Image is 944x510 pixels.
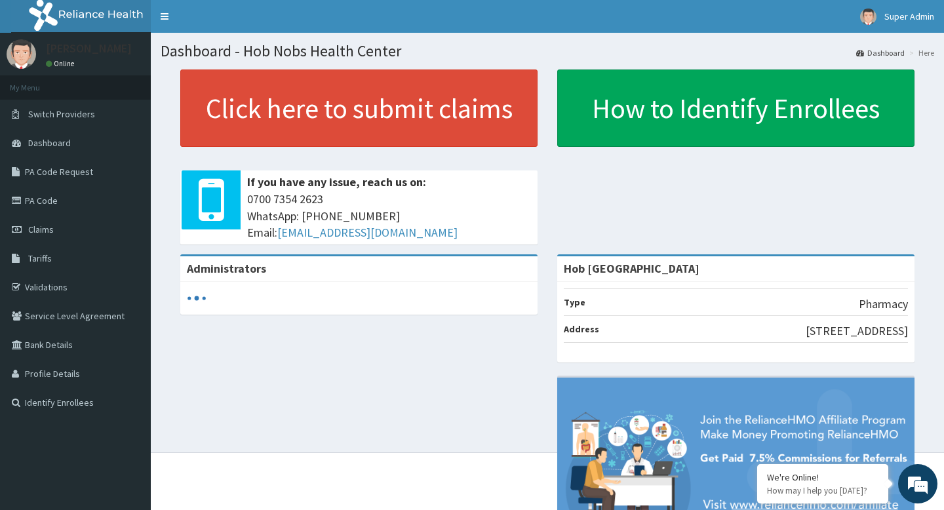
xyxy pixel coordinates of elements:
[884,10,934,22] span: Super Admin
[28,137,71,149] span: Dashboard
[46,59,77,68] a: Online
[247,191,531,241] span: 0700 7354 2623 WhatsApp: [PHONE_NUMBER] Email:
[767,471,878,483] div: We're Online!
[187,261,266,276] b: Administrators
[806,323,908,340] p: [STREET_ADDRESS]
[180,69,538,147] a: Click here to submit claims
[28,108,95,120] span: Switch Providers
[564,296,585,308] b: Type
[564,261,699,276] strong: Hob [GEOGRAPHIC_DATA]
[557,69,914,147] a: How to Identify Enrollees
[856,47,905,58] a: Dashboard
[859,296,908,313] p: Pharmacy
[46,43,132,54] p: [PERSON_NAME]
[187,288,206,308] svg: audio-loading
[906,47,934,58] li: Here
[277,225,458,240] a: [EMAIL_ADDRESS][DOMAIN_NAME]
[860,9,876,25] img: User Image
[564,323,599,335] b: Address
[28,224,54,235] span: Claims
[247,174,426,189] b: If you have any issue, reach us on:
[767,485,878,496] p: How may I help you today?
[161,43,934,60] h1: Dashboard - Hob Nobs Health Center
[28,252,52,264] span: Tariffs
[7,39,36,69] img: User Image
